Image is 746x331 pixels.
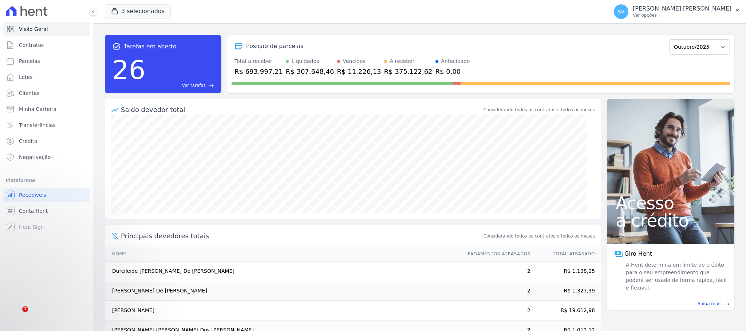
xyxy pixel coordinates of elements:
[19,105,56,113] span: Minha Carteira
[105,281,461,301] td: [PERSON_NAME] De [PERSON_NAME]
[121,231,482,241] span: Principais devedores totais
[121,105,482,115] div: Saldo devedor total
[725,301,730,307] span: east
[390,57,415,65] div: A receber
[3,118,90,132] a: Transferências
[618,9,624,14] span: SV
[343,57,366,65] div: Vencidos
[19,73,33,81] span: Lotes
[19,191,46,199] span: Recebíveis
[286,67,334,76] div: R$ 307.648,46
[461,301,531,320] td: 2
[209,83,214,88] span: east
[483,107,595,113] div: Considerando todos os contratos e todos os meses
[633,5,731,12] p: [PERSON_NAME] [PERSON_NAME]
[19,207,48,215] span: Conta Hent
[3,54,90,68] a: Parcelas
[461,262,531,281] td: 2
[124,42,177,51] span: Tarefas em aberto
[633,12,731,18] p: Ver opções
[234,57,283,65] div: Total a receber
[3,70,90,84] a: Lotes
[105,301,461,320] td: [PERSON_NAME]
[616,212,726,229] span: a crédito
[22,306,28,312] span: 1
[698,300,722,307] span: Saiba mais
[6,176,87,185] div: Plataformas
[531,301,601,320] td: R$ 19.612,98
[483,233,595,239] span: Considerando todos os contratos e todos os meses
[531,281,601,301] td: R$ 1.327,39
[611,300,730,307] a: Saiba mais east
[435,67,470,76] div: R$ 0,00
[441,57,470,65] div: Antecipado
[531,247,601,262] th: Total Atrasado
[19,89,39,97] span: Clientes
[7,306,25,324] iframe: Intercom live chat
[112,42,121,51] span: task_alt
[19,57,40,65] span: Parcelas
[19,41,44,49] span: Contratos
[3,188,90,202] a: Recebíveis
[246,42,304,51] div: Posição de parcelas
[3,150,90,164] a: Negativação
[3,204,90,218] a: Conta Hent
[149,82,214,89] a: Ver tarefas east
[292,57,319,65] div: Liquidados
[19,153,51,161] span: Negativação
[337,67,381,76] div: R$ 11.226,13
[19,121,56,129] span: Transferências
[384,67,433,76] div: R$ 375.122,62
[531,262,601,281] td: R$ 1.138,25
[616,194,726,212] span: Acesso
[3,86,90,100] a: Clientes
[624,250,652,258] span: Giro Hent
[182,82,206,89] span: Ver tarefas
[3,134,90,148] a: Crédito
[234,67,283,76] div: R$ 693.997,21
[3,38,90,52] a: Contratos
[461,247,531,262] th: Pagamentos Atrasados
[19,25,48,33] span: Visão Geral
[105,4,171,18] button: 3 selecionados
[608,1,746,22] button: SV [PERSON_NAME] [PERSON_NAME] Ver opções
[105,262,461,281] td: Durcileide [PERSON_NAME] De [PERSON_NAME]
[5,260,151,311] iframe: Intercom notifications mensagem
[461,281,531,301] td: 2
[3,22,90,36] a: Visão Geral
[3,102,90,116] a: Minha Carteira
[105,247,461,262] th: Nome
[624,261,727,292] span: A Hent determina um limite de crédito para o seu empreendimento que poderá ser usado de forma ráp...
[112,51,146,89] div: 26
[19,137,38,145] span: Crédito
